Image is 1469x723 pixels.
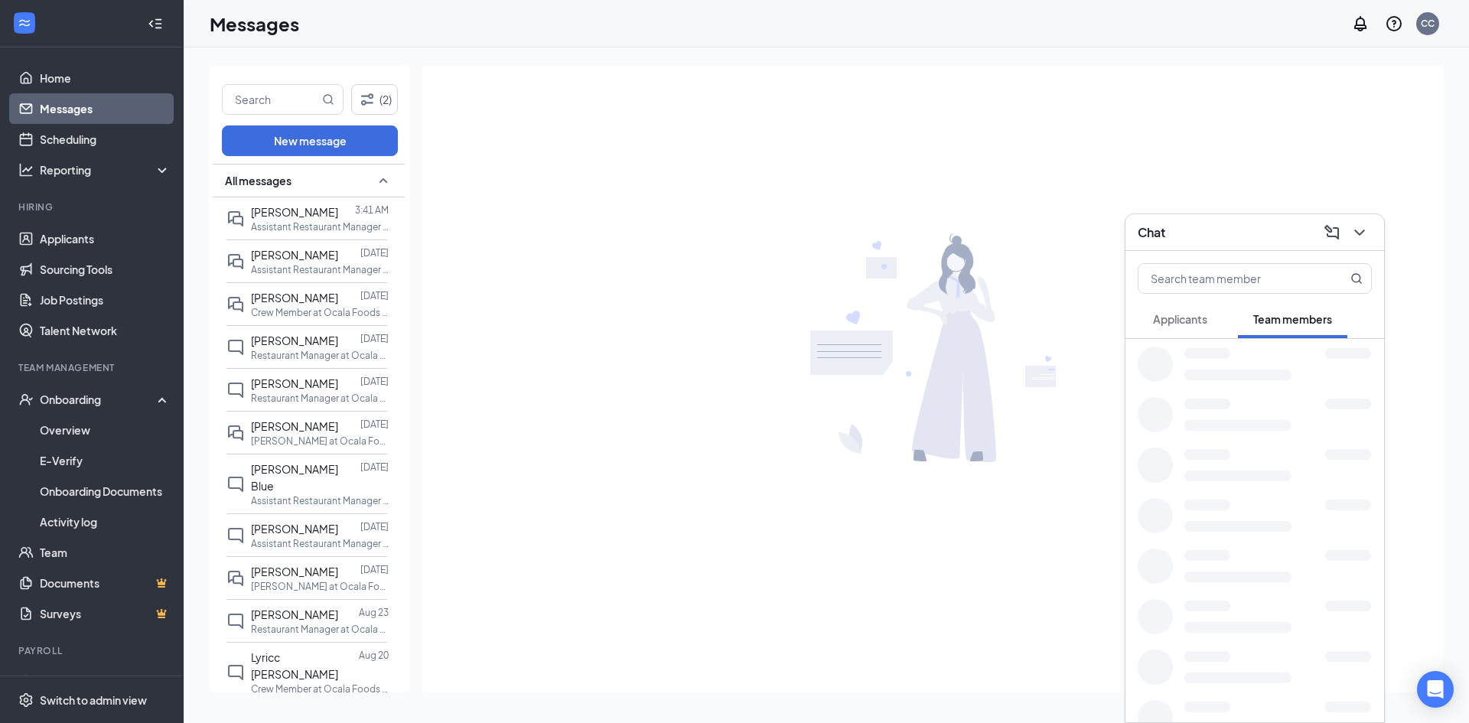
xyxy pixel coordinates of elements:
[18,162,34,177] svg: Analysis
[226,475,245,493] svg: ChatInactive
[251,462,338,493] span: [PERSON_NAME] Blue
[360,332,389,345] p: [DATE]
[226,663,245,682] svg: ChatInactive
[40,93,171,124] a: Messages
[1417,671,1454,708] div: Open Intercom Messenger
[18,200,168,213] div: Hiring
[251,419,338,433] span: [PERSON_NAME]
[40,598,171,629] a: SurveysCrown
[40,315,171,346] a: Talent Network
[210,11,299,37] h1: Messages
[360,563,389,576] p: [DATE]
[360,375,389,388] p: [DATE]
[18,392,34,407] svg: UserCheck
[1350,223,1369,242] svg: ChevronDown
[226,569,245,588] svg: DoubleChat
[226,381,245,399] svg: ChatInactive
[1351,15,1370,33] svg: Notifications
[251,537,389,550] p: Assistant Restaurant Manager at Ocala Foods LLC
[1253,312,1332,326] span: Team members
[40,667,171,698] a: PayrollCrown
[251,392,389,405] p: Restaurant Manager at Ocala Foods LLC
[1320,220,1344,245] button: ComposeMessage
[40,445,171,476] a: E-Verify
[1385,15,1403,33] svg: QuestionInfo
[251,291,338,305] span: [PERSON_NAME]
[40,476,171,506] a: Onboarding Documents
[351,84,398,115] button: Filter (2)
[1347,220,1372,245] button: ChevronDown
[226,252,245,271] svg: DoubleChat
[40,506,171,537] a: Activity log
[1138,224,1165,241] h3: Chat
[1153,312,1207,326] span: Applicants
[225,173,292,188] span: All messages
[18,644,168,657] div: Payroll
[251,623,389,636] p: Restaurant Manager at Ocala Foods LLC
[251,376,338,390] span: [PERSON_NAME]
[355,204,389,217] p: 3:41 AM
[226,424,245,442] svg: DoubleChat
[40,285,171,315] a: Job Postings
[251,334,338,347] span: [PERSON_NAME]
[40,415,171,445] a: Overview
[226,612,245,630] svg: ChatInactive
[251,349,389,362] p: Restaurant Manager at Ocala Foods LLC
[251,682,389,695] p: Crew Member at Ocala Foods LLC
[251,306,389,319] p: Crew Member at Ocala Foods LLC
[40,254,171,285] a: Sourcing Tools
[40,162,171,177] div: Reporting
[360,289,389,302] p: [DATE]
[40,124,171,155] a: Scheduling
[251,205,338,219] span: [PERSON_NAME]
[1138,264,1320,293] input: Search team member
[251,494,389,507] p: Assistant Restaurant Manager at Ocala Foods LLC
[40,537,171,568] a: Team
[1323,223,1341,242] svg: ComposeMessage
[251,650,338,681] span: Lyricc [PERSON_NAME]
[251,580,389,593] p: [PERSON_NAME] at Ocala Foods LLC
[251,607,338,621] span: [PERSON_NAME]
[374,171,392,190] svg: SmallChevronUp
[1350,272,1363,285] svg: MagnifyingGlass
[251,522,338,536] span: [PERSON_NAME]
[359,606,389,619] p: Aug 23
[18,692,34,708] svg: Settings
[148,16,163,31] svg: Collapse
[226,338,245,357] svg: ChatInactive
[1421,17,1435,30] div: CC
[360,418,389,431] p: [DATE]
[358,90,376,109] svg: Filter
[322,93,334,106] svg: MagnifyingGlass
[226,526,245,545] svg: ChatInactive
[40,223,171,254] a: Applicants
[18,361,168,374] div: Team Management
[360,246,389,259] p: [DATE]
[40,392,158,407] div: Onboarding
[251,565,338,578] span: [PERSON_NAME]
[40,568,171,598] a: DocumentsCrown
[251,435,389,448] p: [PERSON_NAME] at Ocala Foods LLC
[360,520,389,533] p: [DATE]
[223,85,319,114] input: Search
[359,649,389,662] p: Aug 20
[222,125,398,156] button: New message
[226,210,245,228] svg: DoubleChat
[40,692,147,708] div: Switch to admin view
[251,220,389,233] p: Assistant Restaurant Manager at Ocala Foods LLC
[251,248,338,262] span: [PERSON_NAME]
[360,461,389,474] p: [DATE]
[40,63,171,93] a: Home
[251,263,389,276] p: Assistant Restaurant Manager at Ocala Foods LLC
[226,295,245,314] svg: DoubleChat
[17,15,32,31] svg: WorkstreamLogo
